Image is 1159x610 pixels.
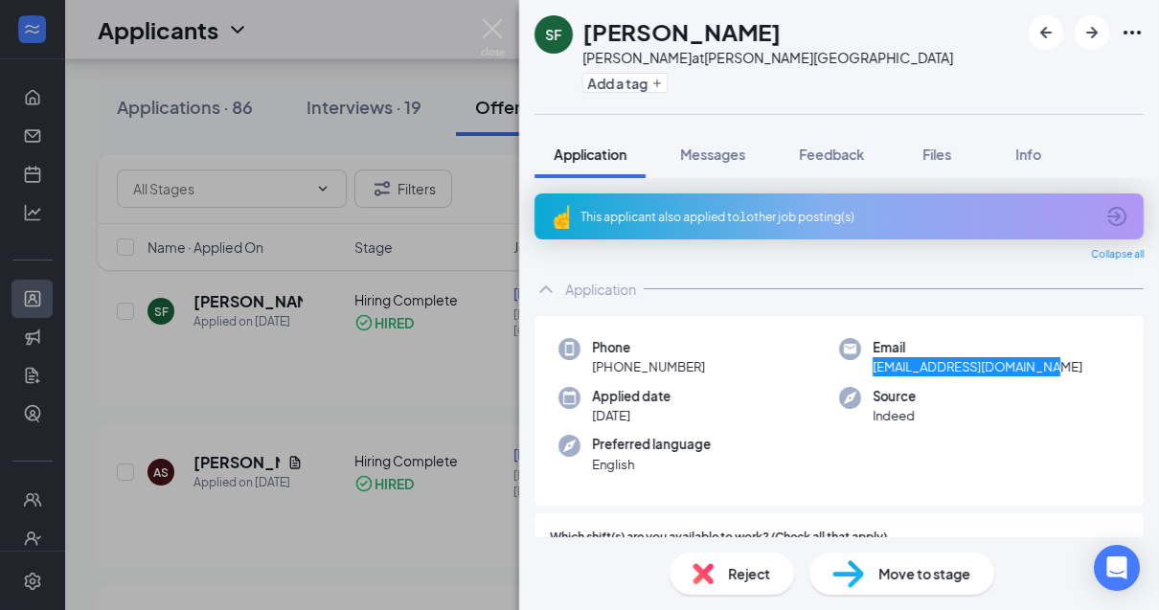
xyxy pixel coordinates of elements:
[879,563,971,584] span: Move to stage
[873,387,916,406] span: Source
[546,25,562,44] div: SF
[1016,146,1042,163] span: Info
[592,387,670,406] span: Applied date
[580,209,1094,225] div: This applicant also applied to 1 other job posting(s)
[550,529,887,547] span: Which shift(s) are you available to work? (Check all that apply)
[873,406,916,425] span: Indeed
[592,406,670,425] span: [DATE]
[534,278,557,301] svg: ChevronUp
[729,563,771,584] span: Reject
[922,146,951,163] span: Files
[565,280,636,299] div: Application
[592,338,705,357] span: Phone
[1034,21,1057,44] svg: ArrowLeftNew
[799,146,864,163] span: Feedback
[680,146,745,163] span: Messages
[873,357,1082,376] span: [EMAIL_ADDRESS][DOMAIN_NAME]
[582,15,781,48] h1: [PERSON_NAME]
[1091,247,1144,262] span: Collapse all
[582,73,668,93] button: PlusAdd a tag
[582,48,953,67] div: [PERSON_NAME] at [PERSON_NAME][GEOGRAPHIC_DATA]
[592,357,705,376] span: [PHONE_NUMBER]
[1029,15,1063,50] button: ArrowLeftNew
[554,146,626,163] span: Application
[592,435,711,454] span: Preferred language
[1080,21,1103,44] svg: ArrowRight
[1121,21,1144,44] svg: Ellipses
[873,338,1082,357] span: Email
[651,78,663,89] svg: Plus
[592,455,711,474] span: English
[1075,15,1109,50] button: ArrowRight
[1105,205,1128,228] svg: ArrowCircle
[1094,545,1140,591] div: Open Intercom Messenger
